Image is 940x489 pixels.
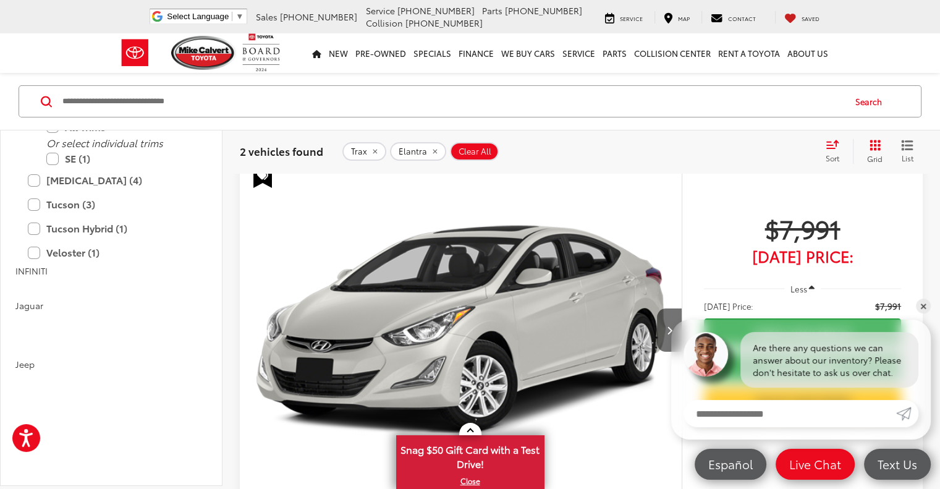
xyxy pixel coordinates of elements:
span: List [901,153,913,163]
a: Check Availability [704,318,901,346]
button: Search [844,86,900,117]
img: Agent profile photo [684,332,728,376]
a: About Us [784,33,832,73]
a: Submit [896,400,918,427]
label: Tucson (3) [28,194,195,216]
span: Parts [482,4,502,17]
span: Sales [256,11,277,23]
div: Are there any questions we can answer about our inventory? Please don't hesitate to ask us over c... [740,332,918,388]
span: 2 vehicles found [240,143,323,158]
a: Service [559,33,599,73]
a: Specials [410,33,455,73]
span: [PHONE_NUMBER] [397,4,475,17]
a: Live Chat [776,449,855,480]
span: Special [253,164,272,188]
a: New [325,33,352,73]
span: Jeep [15,358,35,370]
span: Live Chat [783,456,847,472]
a: Collision Center [630,33,714,73]
button: List View [892,139,923,164]
a: WE BUY CARS [498,33,559,73]
span: $7,991 [704,213,901,244]
span: Contact [728,14,756,22]
a: Select Language​ [167,12,243,21]
input: Enter your message [684,400,896,427]
a: Español [695,449,766,480]
label: SE (1) [46,148,195,170]
span: Trax [351,147,367,156]
span: Elantra [399,147,427,156]
button: Select sort value [819,139,853,164]
img: Mike Calvert Toyota [171,36,237,70]
a: Parts [599,33,630,73]
a: Home [308,33,325,73]
span: INFINITI [15,265,48,278]
a: Rent a Toyota [714,33,784,73]
span: Saved [802,14,819,22]
a: My Saved Vehicles [775,11,829,23]
i: Or select individual trims [46,135,163,150]
a: Pre-Owned [352,33,410,73]
span: Map [678,14,690,22]
span: Less [790,283,807,294]
label: [MEDICAL_DATA] (4) [28,170,195,192]
button: Grid View [853,139,892,164]
span: [PHONE_NUMBER] [505,4,582,17]
span: [DATE] Price: [704,300,753,312]
a: Finance [455,33,498,73]
span: Clear All [459,147,491,156]
span: [PHONE_NUMBER] [405,17,483,29]
label: Tucson Hybrid (1) [28,218,195,240]
span: Select Language [167,12,229,21]
label: Veloster (1) [28,242,195,264]
a: Contact [701,11,765,23]
span: Español [702,456,759,472]
button: Less [784,278,821,300]
button: Clear All [450,142,499,161]
span: [PHONE_NUMBER] [280,11,357,23]
span: Text Us [871,456,923,472]
span: Jaguar [15,300,43,312]
a: Service [596,11,652,23]
span: Service [366,4,395,17]
input: Search by Make, Model, or Keyword [61,87,844,116]
span: Collision [366,17,403,29]
a: Text Us [864,449,931,480]
span: Snag $50 Gift Card with a Test Drive! [397,436,543,474]
span: Grid [867,153,883,164]
span: Sort [826,153,839,163]
span: Service [620,14,643,22]
button: remove Trax [342,142,386,161]
span: ▼ [235,12,243,21]
button: remove Elantra [390,142,446,161]
span: $7,991 [875,300,901,312]
button: Next image [657,308,682,352]
a: Map [654,11,699,23]
img: Toyota [112,33,158,73]
span: [DATE] Price: [704,250,901,262]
